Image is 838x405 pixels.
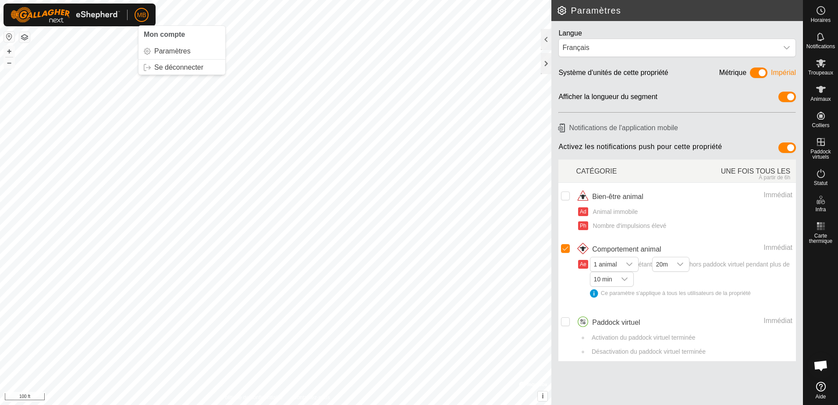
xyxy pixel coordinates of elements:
[562,43,774,53] div: Français
[592,192,643,202] span: Bien-être animal
[11,7,120,23] img: Logo Gallagher
[808,352,834,379] div: Ouvrir le chat
[812,123,829,128] span: Colliers
[590,272,616,286] span: 10 min
[578,207,588,216] button: Ad
[814,181,827,186] span: Statut
[811,18,831,23] span: Horaires
[590,221,667,231] span: Nombre d'impulsions élevé
[616,272,633,286] div: dropdown trigger
[576,316,590,330] img: icône des paddock virtuels
[154,64,203,71] span: Se déconnecter
[806,44,835,49] span: Notifications
[4,32,14,42] button: Réinitialiser la carte
[719,67,746,81] div: Métrique
[542,392,543,400] span: i
[558,92,657,105] div: Afficher la longueur du segment
[578,221,588,230] button: Ph
[702,190,792,200] div: Immédiat
[555,120,799,135] h6: Notifications de l'application mobile
[590,257,621,271] span: 1 animal
[137,11,146,20] span: MB
[810,96,831,102] span: Animaux
[590,207,638,217] span: Animal immobile
[576,190,590,204] img: icône du bien-être animal
[578,260,588,269] button: Ae
[576,242,590,256] img: icône du comportement animal
[221,394,282,401] a: Politique de confidentialité
[589,347,706,356] span: Désactivation du paddock virtuel terminée
[686,174,790,181] div: À partir de 6h
[803,378,838,403] a: Aide
[144,31,185,38] span: Mon compte
[702,242,792,253] div: Immédiat
[293,394,330,401] a: Contactez-nous
[671,257,689,271] div: dropdown trigger
[589,333,696,342] span: Activation du paddock virtuel terminée
[558,67,668,81] div: Système d'unités de cette propriété
[138,44,225,58] a: Paramètres
[771,67,796,81] div: Impérial
[621,257,638,271] div: dropdown trigger
[590,261,792,298] span: étant hors paddock virtuel pendant plus de
[154,48,191,55] span: Paramètres
[557,5,803,16] h2: Paramètres
[815,394,826,399] span: Aide
[558,142,722,156] span: Activez les notifications push pour cette propriété
[138,60,225,75] a: Se déconnecter
[806,233,836,244] span: Carte thermique
[559,39,778,57] span: Français
[4,46,14,57] button: +
[815,207,826,212] span: Infra
[538,391,547,401] button: i
[576,161,686,181] div: CATÉGORIE
[4,57,14,68] button: –
[808,70,833,75] span: Troupeaux
[19,32,30,43] button: Couches de carte
[653,257,671,271] span: 20m
[686,161,796,181] div: UNE FOIS TOUS LES
[778,39,795,57] div: dropdown trigger
[558,28,796,39] div: Langue
[806,149,836,160] span: Paddock virtuels
[702,316,792,326] div: Immédiat
[592,317,640,328] span: Paddock virtuel
[592,244,661,255] span: Comportement animal
[590,289,792,298] div: Ce paramètre s'applique à tous les utilisateurs de la propriété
